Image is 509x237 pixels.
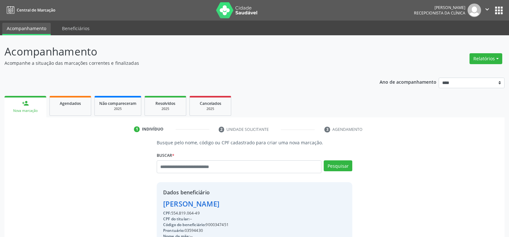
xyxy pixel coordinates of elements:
div: Dados beneficiário [163,189,269,196]
a: Acompanhamento [2,23,51,35]
img: img [468,4,481,17]
div: 03594430 [163,228,269,233]
button: Relatórios [470,53,502,64]
span: CPF: [163,210,171,216]
button:  [481,4,493,17]
p: Busque pelo nome, código ou CPF cadastrado para criar uma nova marcação. [157,139,352,146]
a: Beneficiários [57,23,94,34]
span: CPF do titular: [163,216,189,222]
div: Nova marcação [9,108,42,113]
div: -- [163,216,269,222]
span: Não compareceram [99,101,136,106]
button: Pesquisar [324,160,352,171]
p: Acompanhe a situação das marcações correntes e finalizadas [4,60,355,66]
div: person_add [22,100,29,107]
span: Resolvidos [155,101,175,106]
i:  [484,6,491,13]
div: [PERSON_NAME] [414,5,465,10]
span: Código do beneficiário: [163,222,206,227]
p: Ano de acompanhamento [380,78,436,86]
div: 2025 [194,106,226,111]
div: 2025 [149,106,181,111]
div: 554.819.064-49 [163,210,269,216]
label: Buscar [157,150,174,160]
div: 1 [134,126,140,132]
span: Recepcionista da clínica [414,10,465,16]
span: Prontuário: [163,228,185,233]
span: Central de Marcação [17,7,55,13]
div: Indivíduo [142,126,163,132]
span: Cancelados [200,101,221,106]
span: Agendados [60,101,81,106]
button: apps [493,5,505,16]
div: [PERSON_NAME] [163,199,269,209]
a: Central de Marcação [4,5,55,15]
div: 9000347451 [163,222,269,228]
p: Acompanhamento [4,44,355,60]
div: 2025 [99,106,136,111]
